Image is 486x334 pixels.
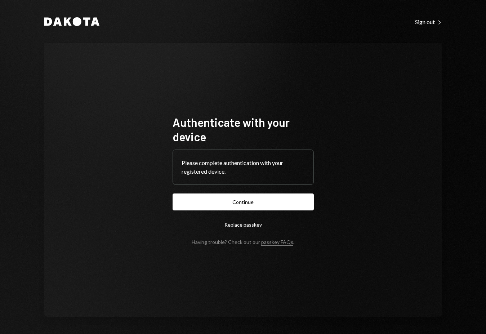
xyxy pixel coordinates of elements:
button: Continue [173,193,314,210]
a: Sign out [415,18,442,26]
h1: Authenticate with your device [173,115,314,144]
div: Having trouble? Check out our . [192,239,294,245]
a: passkey FAQs [261,239,293,246]
button: Replace passkey [173,216,314,233]
div: Please complete authentication with your registered device. [182,159,305,176]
